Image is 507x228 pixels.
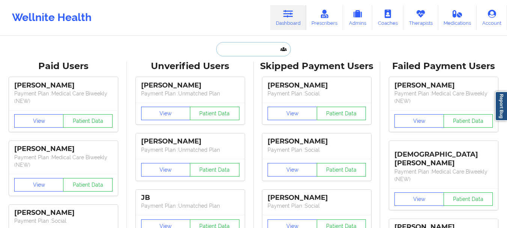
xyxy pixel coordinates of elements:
[444,192,493,206] button: Patient Data
[394,114,444,128] button: View
[268,146,366,154] p: Payment Plan : Social
[268,193,366,202] div: [PERSON_NAME]
[5,60,122,72] div: Paid Users
[141,193,239,202] div: JB
[394,192,444,206] button: View
[132,60,248,72] div: Unverified Users
[141,163,191,177] button: View
[141,146,239,154] p: Payment Plan : Unmatched Plan
[268,202,366,210] p: Payment Plan : Social
[394,90,493,105] p: Payment Plan : Medical Care Biweekly (NEW)
[268,137,366,146] div: [PERSON_NAME]
[394,145,493,168] div: [DEMOGRAPHIC_DATA][PERSON_NAME]
[141,202,239,210] p: Payment Plan : Unmatched Plan
[190,163,239,177] button: Patient Data
[14,217,113,225] p: Payment Plan : Social
[495,91,507,121] a: Report Bug
[270,5,306,30] a: Dashboard
[141,107,191,120] button: View
[141,90,239,97] p: Payment Plan : Unmatched Plan
[14,114,64,128] button: View
[306,5,343,30] a: Prescribers
[385,60,502,72] div: Failed Payment Users
[14,208,113,217] div: [PERSON_NAME]
[477,5,507,30] a: Account
[141,81,239,90] div: [PERSON_NAME]
[259,60,375,72] div: Skipped Payment Users
[394,81,493,90] div: [PERSON_NAME]
[317,107,366,120] button: Patient Data
[268,81,366,90] div: [PERSON_NAME]
[63,114,113,128] button: Patient Data
[14,81,113,90] div: [PERSON_NAME]
[268,90,366,97] p: Payment Plan : Social
[190,107,239,120] button: Patient Data
[141,137,239,146] div: [PERSON_NAME]
[14,154,113,169] p: Payment Plan : Medical Care Biweekly (NEW)
[63,178,113,192] button: Patient Data
[268,107,317,120] button: View
[14,178,64,192] button: View
[394,168,493,183] p: Payment Plan : Medical Care Biweekly (NEW)
[372,5,403,30] a: Coaches
[268,163,317,177] button: View
[14,145,113,153] div: [PERSON_NAME]
[444,114,493,128] button: Patient Data
[403,5,438,30] a: Therapists
[438,5,477,30] a: Medications
[343,5,372,30] a: Admins
[14,90,113,105] p: Payment Plan : Medical Care Biweekly (NEW)
[317,163,366,177] button: Patient Data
